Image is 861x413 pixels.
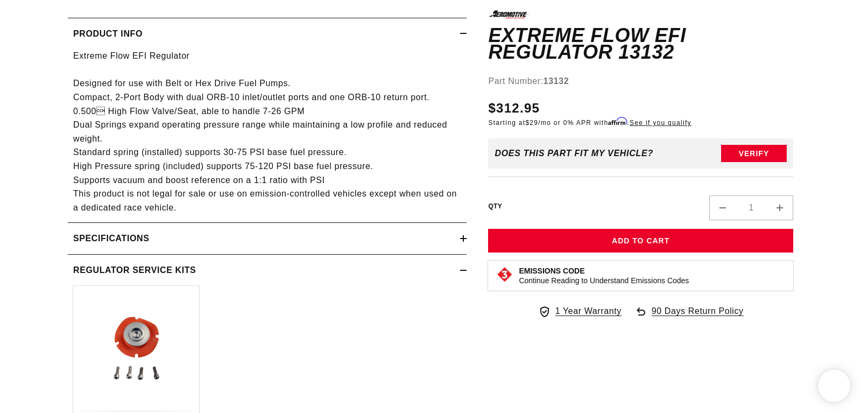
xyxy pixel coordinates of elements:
[495,149,653,159] div: Does This part fit My vehicle?
[68,223,467,254] summary: Specifications
[634,305,744,330] a: 90 Days Return Policy
[73,263,196,277] h2: Regulator Service Kits
[630,120,691,127] a: See if you qualify - Learn more about Affirm Financing (opens in modal)
[488,74,793,88] div: Part Number:
[652,305,744,330] span: 90 Days Return Policy
[488,118,691,128] p: Starting at /mo or 0% APR with .
[488,99,540,118] span: $312.95
[519,276,689,286] p: Continue Reading to Understand Emissions Codes
[68,255,467,286] summary: Regulator Service Kits
[519,267,689,286] button: Emissions CodeContinue Reading to Understand Emissions Codes
[608,118,627,126] span: Affirm
[488,229,793,254] button: Add to Cart
[488,202,502,211] label: QTY
[68,18,467,50] summary: Product Info
[73,232,149,246] h2: Specifications
[555,305,622,319] span: 1 Year Warranty
[488,27,793,61] h1: Extreme Flow EFI Regulator 13132
[519,267,584,276] strong: Emissions Code
[525,120,538,127] span: $29
[544,76,569,86] strong: 13132
[68,49,467,214] div: Extreme Flow EFI Regulator Designed for use with Belt or Hex Drive Fuel Pumps. Compact, 2-Port Bo...
[73,27,143,41] h2: Product Info
[721,145,787,163] button: Verify
[496,267,513,284] img: Emissions code
[538,305,622,319] a: 1 Year Warranty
